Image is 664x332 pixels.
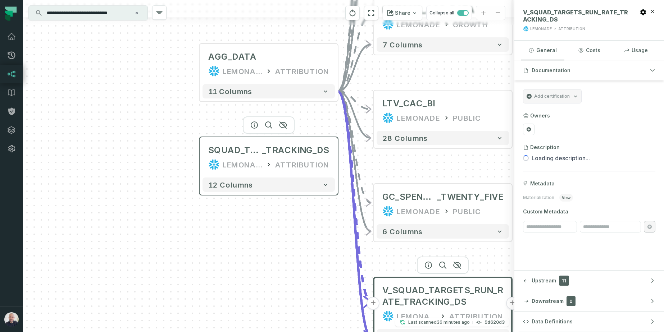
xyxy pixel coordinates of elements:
span: Downstream [532,298,564,305]
span: Add certification [534,93,570,99]
span: GC_SPEND_FIX_JAN [382,191,437,203]
span: SQUAD_TARGETS_RUN_RATE [208,144,262,156]
div: PUBLIC [453,112,481,124]
g: Edge from 15e6206a48b4ef08680986bfeca7ca41 to 5cee08c15ead050c75f3892eb4e693d9 [338,91,371,231]
p: Last scanned [408,319,470,326]
div: LEMONADE [397,206,440,217]
h4: 9d620d3 [485,320,505,324]
img: avatar of Daniel Ochoa Bimblich [4,312,19,327]
span: Metadata [530,180,555,187]
button: Costs [567,41,611,60]
button: + [367,297,380,310]
button: Share [383,6,422,20]
span: _TWENTY_FIVE [437,191,503,203]
h3: Owners [530,112,550,119]
span: V_SQUAD_TARGETS_RUN_RATE_TRACKING_DS [523,9,629,23]
span: 0 [567,296,576,306]
div: PUBLIC [453,206,481,217]
div: ATTRIBUTION [558,26,585,32]
span: Loading description... [532,154,590,162]
span: 28 columns [382,134,428,142]
div: LTV_CAC_BI [382,98,435,109]
div: ATTRIBUTION [449,310,503,322]
button: Documentation [514,60,664,80]
button: zoom out [491,6,505,20]
span: _TRACKING_DS [262,144,329,156]
button: Usage [614,41,658,60]
span: 6 columns [382,227,423,236]
g: Edge from 15e6206a48b4ef08680986bfeca7ca41 to 5cee08c15ead050c75f3892eb4e693d9 [338,91,371,203]
span: 12 columns [208,180,253,189]
button: Data Definitions [514,312,664,332]
div: LEMONADE [397,310,436,322]
div: LEMONADE [223,159,262,170]
g: Edge from 15e6206a48b4ef08680986bfeca7ca41 to 5a052121f624148e65088d8aa479c841 [338,45,371,91]
button: Downstream0 [514,291,664,311]
span: 11 columns [208,87,252,96]
div: SQUAD_TARGETS_RUN_RATE_TRACKING_DS [208,144,329,156]
span: Data Definitions [532,318,573,325]
div: GC_SPEND_FIX_JAN_TWENTY_FIVE [382,191,503,203]
g: Edge from 15e6206a48b4ef08680986bfeca7ca41 to fa5ffd4113463b2b5f31ae6b058f2d25 [338,91,371,138]
span: Materialization [523,195,554,200]
button: Collapse all [426,6,472,20]
button: Upstream11 [514,271,664,291]
span: V_SQUAD_TARGETS_RUN_RATE_TRACKING_DS [382,285,503,308]
span: view [559,194,573,202]
button: Clear search query [133,9,140,17]
div: LEMONADE [223,65,262,77]
button: Last scanned[DATE] 5:23:19 PM9d620d3 [395,318,509,327]
span: 11 [559,276,569,286]
h3: Description [530,144,560,151]
span: Documentation [532,67,570,74]
div: AGG_DATA [208,51,256,63]
div: LEMONADE [530,26,552,32]
button: Add certification [523,89,582,103]
div: ATTRIBUTION [275,65,329,77]
div: ATTRIBUTION [275,159,329,170]
span: Custom Metadata [523,208,655,215]
span: 7 columns [382,40,423,49]
div: LEMONADE [397,112,440,124]
g: Edge from 15e6206a48b4ef08680986bfeca7ca41 to fa5ffd4113463b2b5f31ae6b058f2d25 [338,91,371,109]
span: Upstream [532,277,556,284]
button: General [521,41,564,60]
button: + [506,297,519,310]
relative-time: Sep 10, 2025, 5:23 PM GMT+3 [437,319,470,325]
